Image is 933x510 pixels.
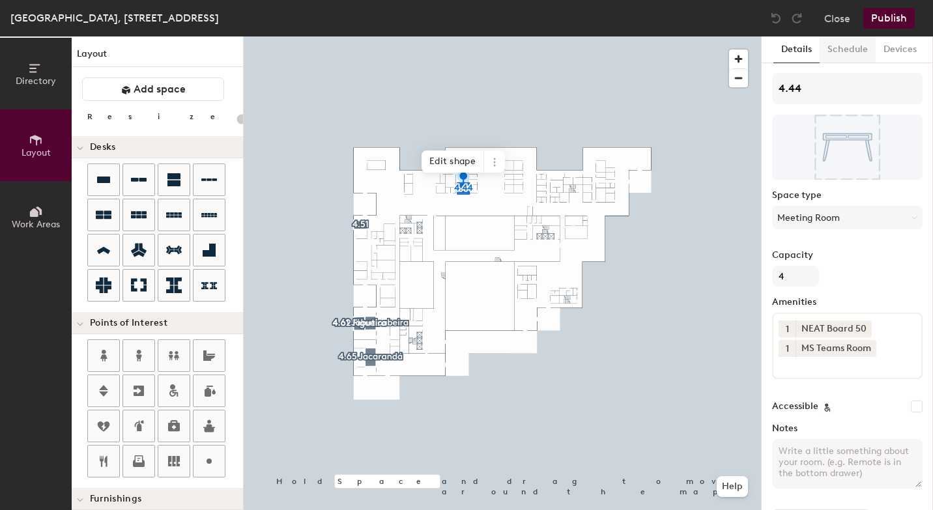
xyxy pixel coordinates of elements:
img: Undo [769,12,782,25]
div: Resize [87,111,231,122]
span: Points of Interest [90,318,167,328]
span: Edit shape [422,150,484,173]
h1: Layout [72,47,243,67]
span: 1 [786,342,789,356]
div: MS Teams Room [796,340,876,357]
span: Add space [134,83,186,96]
span: Directory [16,76,56,87]
button: Help [717,476,748,497]
span: 1 [786,322,789,336]
button: Details [773,36,820,63]
img: Redo [790,12,803,25]
span: Layout [22,147,51,158]
span: Desks [90,142,115,152]
label: Amenities [772,297,923,307]
img: The space named 4.44 [772,115,923,180]
label: Capacity [772,250,923,261]
button: Meeting Room [772,206,923,229]
button: 1 [779,320,796,337]
div: [GEOGRAPHIC_DATA], [STREET_ADDRESS] [10,10,219,26]
label: Accessible [772,401,818,412]
button: Publish [863,8,915,29]
button: 1 [779,340,796,357]
button: Close [824,8,850,29]
button: Add space [82,78,224,101]
button: Schedule [820,36,876,63]
button: Devices [876,36,925,63]
label: Space type [772,190,923,201]
span: Furnishings [90,494,141,504]
div: NEAT Board 50 [796,320,872,337]
span: Work Areas [12,219,60,230]
label: Notes [772,423,923,434]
